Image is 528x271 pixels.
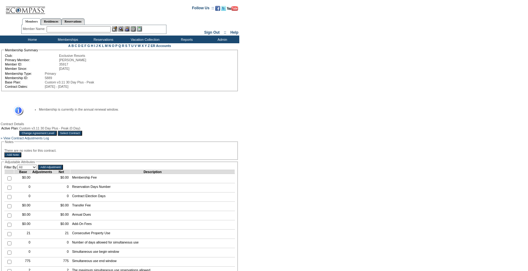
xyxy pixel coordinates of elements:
span: Exclusive Resorts [59,54,85,57]
td: Memberships [49,36,85,43]
td: Base [14,170,32,174]
td: 0 [14,183,32,193]
a: Reservations [61,18,85,25]
td: Home [14,36,49,43]
td: $0.00 [14,211,32,220]
td: 21 [52,230,70,239]
td: Membership Type: [5,72,44,75]
a: X [142,44,144,48]
td: Description [70,170,235,174]
td: Filter By: [4,165,37,170]
a: Sign Out [204,30,220,35]
td: $0.00 [52,211,70,220]
a: N [109,44,111,48]
td: Adjustments [32,170,52,174]
a: F [84,44,86,48]
td: Add-On Fees [70,220,235,230]
img: Impersonate [124,26,130,32]
td: Base Plan: [5,80,44,84]
a: Q [118,44,121,48]
img: Reservations [131,26,136,32]
a: Follow us on Twitter [221,8,226,11]
td: 0 [14,193,32,202]
a: G [87,44,90,48]
td: $0.00 [52,220,70,230]
td: Membership Fee [70,174,235,183]
input: Add Adjustment [38,165,63,170]
td: 0 [52,248,70,257]
img: View [118,26,124,32]
td: Simultaneous use end window [70,257,235,267]
td: Net [52,170,70,174]
img: b_edit.gif [112,26,117,32]
a: K [99,44,101,48]
td: Active Plan: [1,126,19,130]
td: Consecutive Property Use [70,230,235,239]
a: Help [230,30,238,35]
a: P [115,44,118,48]
a: Z [148,44,150,48]
a: Become our fan on Facebook [215,8,220,11]
a: W [138,44,141,48]
a: Subscribe to our YouTube Channel [227,8,238,11]
input: Select Contract [58,131,82,136]
img: Become our fan on Facebook [215,6,220,11]
a: D [78,44,81,48]
td: Reports [168,36,204,43]
td: Member ID: [5,62,58,66]
a: H [91,44,93,48]
a: U [131,44,134,48]
a: C [75,44,77,48]
a: M [105,44,108,48]
td: Simultaneous use begin window [70,248,235,257]
td: Annual Dues [70,211,235,220]
td: Number of days allowed for simultaneous use [70,239,235,248]
legend: Membership Summary [4,48,39,52]
a: I [94,44,95,48]
td: Club: [5,54,58,57]
img: Compass Home [5,2,45,14]
td: Reservations [85,36,120,43]
span: [DATE] - [DATE] [45,85,69,88]
td: $0.00 [52,202,70,211]
td: Admin [204,36,239,43]
span: [DATE] [59,67,69,70]
td: Vacation Collection [120,36,168,43]
span: [PERSON_NAME] [59,58,86,62]
span: Primary [45,72,56,75]
legend: Adjustable Attributes [4,160,36,164]
td: Follow Us :: [192,5,214,13]
a: T [128,44,130,48]
span: 35917 [59,62,68,66]
span: Custom v3.11 30 Day Plus - Peak [45,80,94,84]
td: Reservation Days Number [70,183,235,193]
td: 775 [52,257,70,267]
a: L [102,44,104,48]
span: 5889 [45,76,52,80]
input: Add Note [4,152,21,157]
td: Transfer Fee [70,202,235,211]
a: B [71,44,74,48]
a: O [112,44,114,48]
td: 0 [14,248,32,257]
img: Information Message [10,106,23,116]
td: 0 [14,239,32,248]
a: » View Contract Adjustments Log [1,136,49,140]
td: Primary Member: [5,58,58,62]
td: $0.00 [14,202,32,211]
td: Member Since: [5,67,58,70]
td: Contract Election Days [70,193,235,202]
span: There are no notes for this contract. [4,149,57,152]
td: 0 [52,183,70,193]
img: Follow us on Twitter [221,6,226,11]
a: Y [145,44,147,48]
legend: Notes [4,140,14,144]
a: S [125,44,127,48]
span: :: [224,30,226,35]
td: $0.00 [52,174,70,183]
td: 21 [14,230,32,239]
td: 0 [52,193,70,202]
span: Custom v3.11 30 Day Plus - Peak (0 Day) [19,126,80,130]
a: Residences [41,18,61,25]
a: A [68,44,70,48]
